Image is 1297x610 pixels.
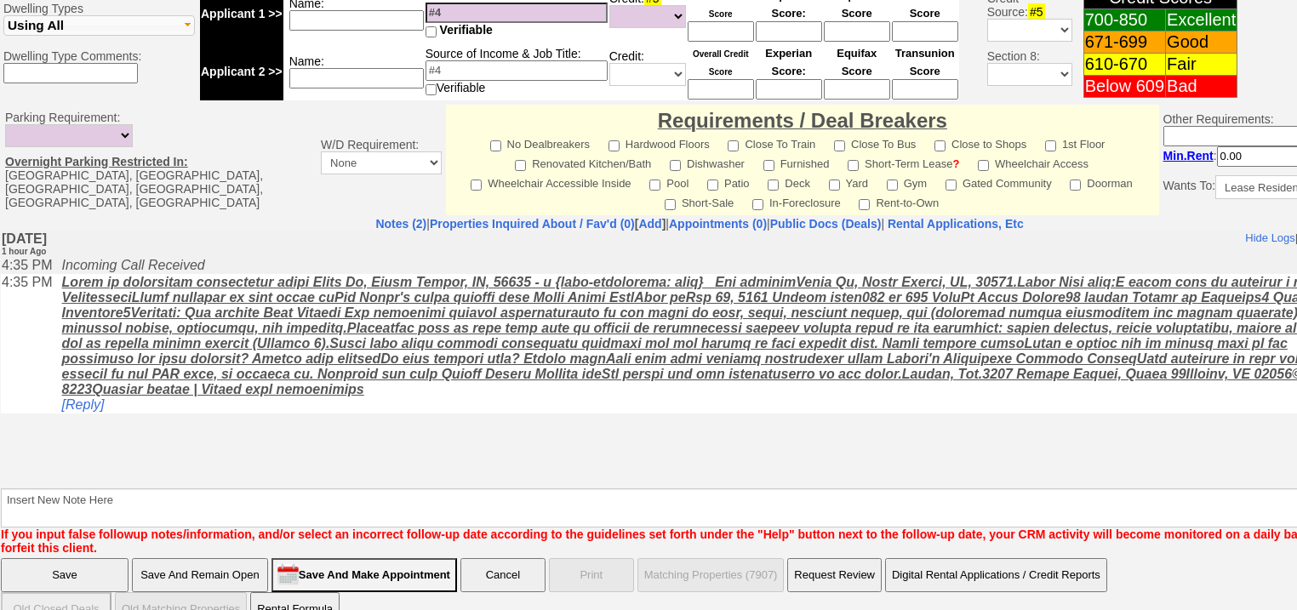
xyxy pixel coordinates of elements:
a: Public Docs (Deals) [770,217,882,231]
label: Deck [768,172,810,191]
input: Ask Customer: Do You Know Your Experian Credit Score [756,79,822,100]
td: Applicant 2 >> [200,43,283,100]
td: 671-699 [1083,31,1165,54]
label: Wheelchair Accessible Inside [471,172,631,191]
a: ? [952,157,959,170]
font: Overall Credit Score [693,49,749,77]
label: Gated Community [946,172,1052,191]
font: Experian Score: [765,47,812,77]
input: Save And Remain Open [132,558,268,592]
button: Cancel [460,558,546,592]
input: Patio [707,180,718,191]
input: #4 [426,60,608,81]
button: Using All [3,15,195,36]
button: Digital Rental Applications / Credit Reports [885,558,1107,592]
td: Source of Income & Job Title: Verifiable [425,43,609,100]
td: 610-670 [1083,54,1165,76]
td: Good [1166,31,1237,54]
font: Equifax Score [837,47,877,77]
b: [DATE] [1,1,46,26]
td: Credit: [609,43,687,100]
input: Wheelchair Access [978,160,989,171]
input: Deck [768,180,779,191]
label: Doorman [1070,172,1132,191]
u: Overnight Parking Restricted In: [5,155,188,168]
td: 700-850 [1083,9,1165,31]
a: [Reply] [61,167,104,181]
b: [ ] [430,217,666,231]
input: Close To Train [728,140,739,151]
input: Gym [887,180,898,191]
span: Verifiable [440,23,493,37]
label: Rent-to-Own [859,191,939,211]
input: Wheelchair Accessible Inside [471,180,482,191]
input: Close To Bus [834,140,845,151]
input: Rent-to-Own [859,199,870,210]
font: Transunion Score [895,47,955,77]
input: Close to Shops [934,140,946,151]
input: Ask Customer: Do You Know Your Experian Credit Score [756,21,822,42]
label: Close To Train [728,133,815,152]
label: Pool [649,172,688,191]
td: Excellent [1166,9,1237,31]
td: W/D Requirement: [317,105,446,215]
label: Wheelchair Access [978,152,1088,172]
input: Gated Community [946,180,957,191]
a: Appointments (0) [669,217,767,231]
input: Ask Customer: Do You Know Your Equifax Credit Score [824,79,890,100]
input: Save And Make Appointment [271,558,457,592]
label: Furnished [763,152,830,172]
td: Parking Requirement: [GEOGRAPHIC_DATA], [GEOGRAPHIC_DATA], [GEOGRAPHIC_DATA], [GEOGRAPHIC_DATA], ... [1,105,317,215]
label: Close to Shops [934,133,1026,152]
i: Incoming Call Received [61,27,204,42]
a: Notes (2) [375,217,426,231]
nobr: Rental Applications, Etc [888,217,1024,231]
input: Ask Customer: Do You Know Your Overall Credit Score [688,21,754,42]
label: Short-Sale [665,191,734,211]
label: 1st Floor [1045,133,1106,152]
label: Yard [829,172,869,191]
input: Short-Term Lease? [848,160,859,171]
input: Yard [829,180,840,191]
label: In-Foreclosure [752,191,841,211]
a: Add [638,217,661,231]
button: Request Review [787,558,882,592]
input: No Dealbreakers [490,140,501,151]
input: Pool [649,180,660,191]
label: Gym [887,172,927,191]
label: Renovated Kitchen/Bath [515,152,651,172]
td: Below 609 [1083,76,1165,98]
font: 1 hour Ago [1,16,45,26]
label: Dishwasher [670,152,745,172]
td: Fair [1166,54,1237,76]
label: Short-Term Lease [848,152,959,172]
font: Requirements / Deal Breakers [658,109,947,132]
label: Patio [707,172,750,191]
input: Furnished [763,160,774,171]
a: Properties Inquired About / Fav'd (0) [430,217,635,231]
span: Using All [8,18,64,32]
input: Ask Customer: Do You Know Your Equifax Credit Score [824,21,890,42]
input: Hardwood Floors [609,140,620,151]
a: Hide Logs [1244,1,1294,14]
input: In-Foreclosure [752,199,763,210]
label: Close To Bus [834,133,916,152]
span: #5 [1028,3,1045,20]
input: 1st Floor [1045,140,1056,151]
td: Bad [1166,76,1237,98]
input: Ask Customer: Do You Know Your Overall Credit Score [688,79,754,100]
input: Save [1,558,129,592]
input: Short-Sale [665,199,676,210]
b: Min. [1163,149,1214,162]
button: Print [549,558,634,592]
input: Ask Customer: Do You Know Your Transunion Credit Score [892,79,958,100]
input: Ask Customer: Do You Know Your Transunion Credit Score [892,21,958,42]
span: Rent [1187,149,1214,162]
button: Matching Properties (7907) [637,558,785,592]
label: Hardwood Floors [609,133,710,152]
input: Dishwasher [670,160,681,171]
input: Renovated Kitchen/Bath [515,160,526,171]
a: Rental Applications, Etc [884,217,1024,231]
td: Name: [283,43,425,100]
